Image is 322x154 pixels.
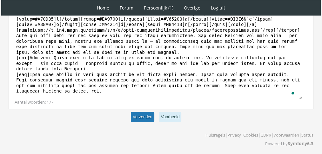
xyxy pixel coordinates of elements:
a: Privacy [227,132,241,138]
div: Aantal woorden: 177 [15,99,307,105]
a: GDPR [260,132,271,138]
p: | | | | | [205,130,313,138]
a: Voorwaarden [273,132,299,138]
button: Verzenden [131,112,154,122]
a: Status [301,132,313,138]
a: Cookies [243,132,258,138]
strong: 6.3 [307,140,313,146]
a: Symfony6.3 [288,140,313,146]
p: Powered by [205,138,313,149]
button: Voorbeeld [159,112,182,122]
a: Huisregels [205,132,225,138]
